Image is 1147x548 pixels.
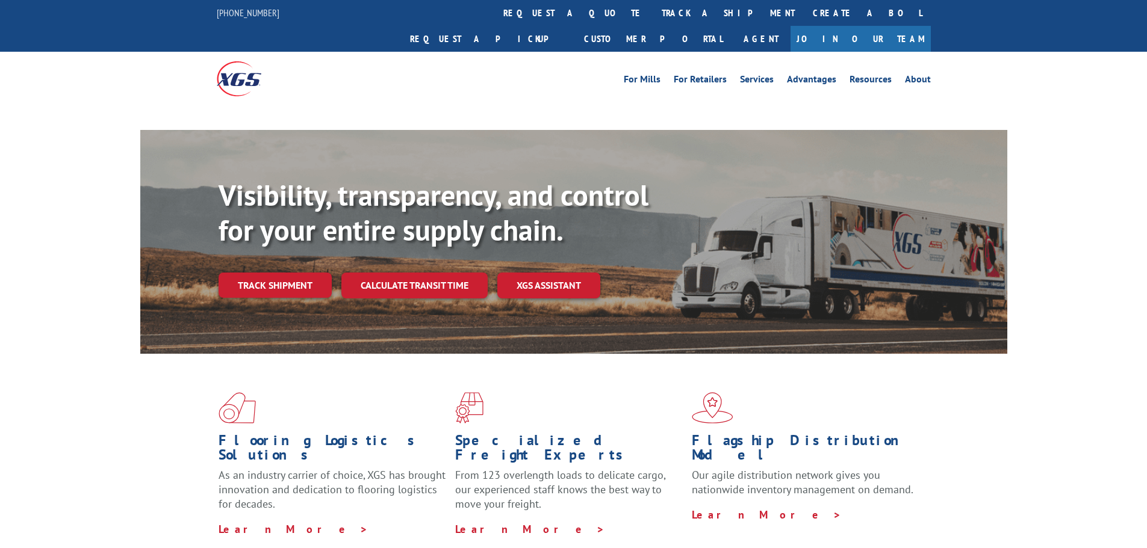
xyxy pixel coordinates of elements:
[219,522,368,536] a: Learn More >
[791,26,931,52] a: Join Our Team
[740,75,774,88] a: Services
[692,433,919,468] h1: Flagship Distribution Model
[674,75,727,88] a: For Retailers
[692,508,842,522] a: Learn More >
[575,26,732,52] a: Customer Portal
[219,176,648,248] b: Visibility, transparency, and control for your entire supply chain.
[455,522,605,536] a: Learn More >
[692,468,913,496] span: Our agile distribution network gives you nationwide inventory management on demand.
[219,468,446,511] span: As an industry carrier of choice, XGS has brought innovation and dedication to flooring logistics...
[787,75,836,88] a: Advantages
[455,433,683,468] h1: Specialized Freight Experts
[624,75,661,88] a: For Mills
[497,272,600,298] a: XGS ASSISTANT
[219,392,256,423] img: xgs-icon-total-supply-chain-intelligence-red
[401,26,575,52] a: Request a pickup
[732,26,791,52] a: Agent
[850,75,892,88] a: Resources
[341,272,488,298] a: Calculate transit time
[455,392,483,423] img: xgs-icon-focused-on-flooring-red
[217,7,279,19] a: [PHONE_NUMBER]
[455,468,683,522] p: From 123 overlength loads to delicate cargo, our experienced staff knows the best way to move you...
[905,75,931,88] a: About
[219,272,332,298] a: Track shipment
[219,433,446,468] h1: Flooring Logistics Solutions
[692,392,733,423] img: xgs-icon-flagship-distribution-model-red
